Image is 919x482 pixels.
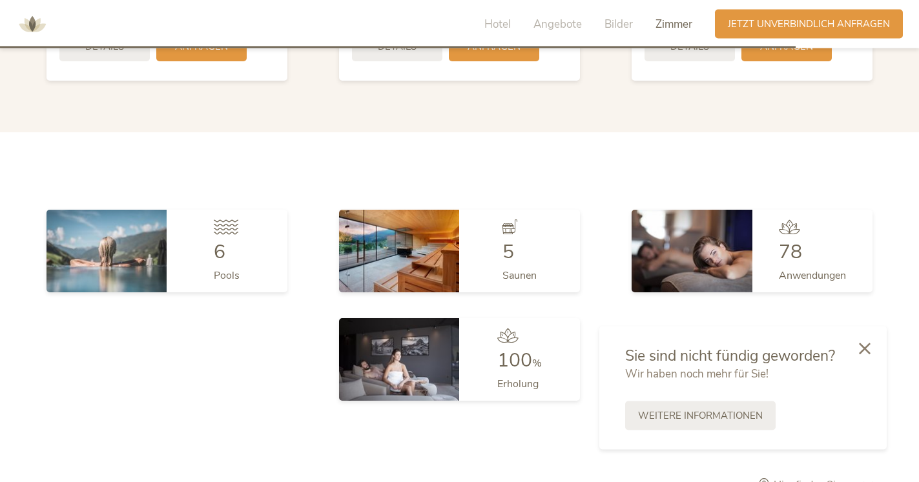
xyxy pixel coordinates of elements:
span: Saunen [502,268,537,283]
span: % [532,356,542,370]
span: Angebote [533,17,582,32]
span: Weitere Informationen [638,409,763,423]
span: Pools [214,268,240,283]
span: Jetzt unverbindlich anfragen [728,17,890,31]
span: Bilder [604,17,633,32]
span: 5 [502,239,514,265]
span: Wir haben noch mehr für Sie! [625,367,769,381]
span: Sie sind nicht fündig geworden? [625,346,835,366]
img: AMONTI & LUNARIS Wellnessresort [13,5,52,44]
a: AMONTI & LUNARIS Wellnessresort [13,19,52,28]
span: Erholung [497,377,539,391]
span: Hotel [484,17,511,32]
a: Weitere Informationen [625,401,776,430]
span: 6 [214,239,225,265]
span: 78 [779,239,802,265]
span: Anwendungen [779,268,846,283]
span: Zimmer [656,17,692,32]
span: 100 [497,347,532,374]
